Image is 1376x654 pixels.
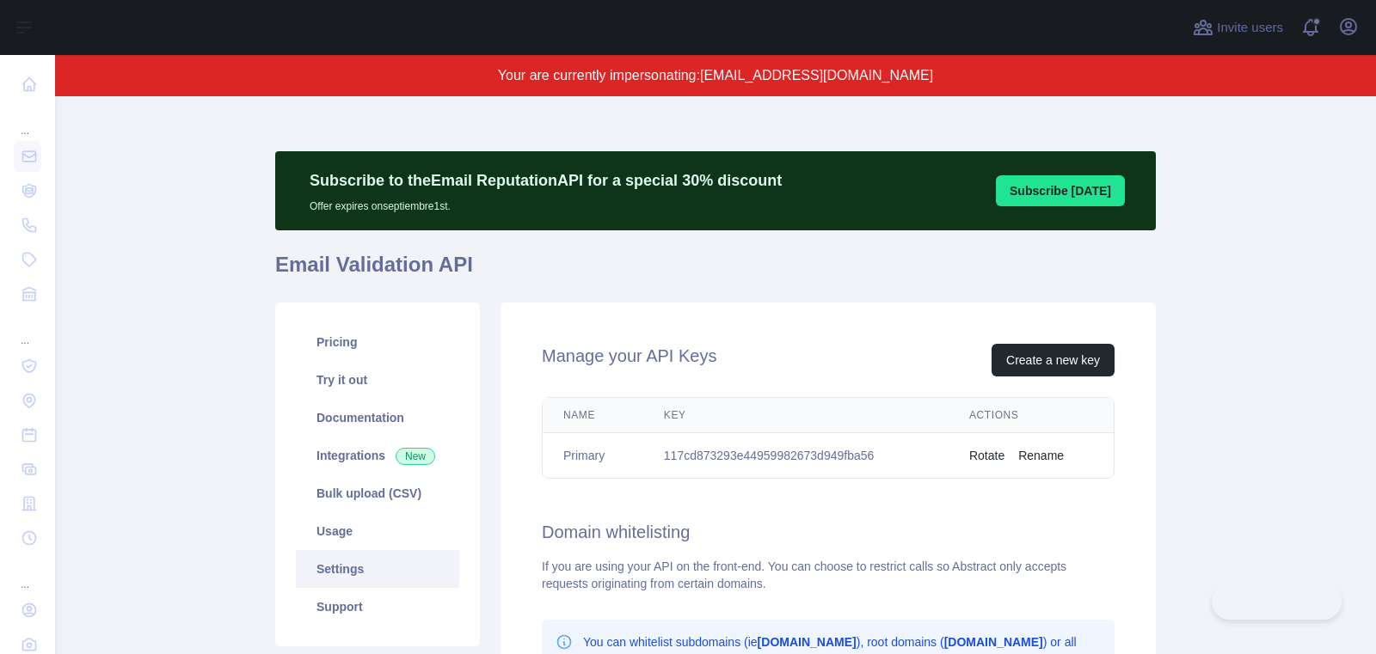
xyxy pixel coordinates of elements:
[310,168,782,193] p: Subscribe to the Email Reputation API for a special 30 % discount
[969,447,1004,464] button: Rotate
[396,448,435,465] span: New
[296,323,459,361] a: Pricing
[296,550,459,588] a: Settings
[296,588,459,626] a: Support
[296,361,459,399] a: Try it out
[296,512,459,550] a: Usage
[14,557,41,591] div: ...
[1217,18,1283,38] span: Invite users
[542,558,1115,592] div: If you are using your API on the front-end. You can choose to restrict calls so Abstract only acc...
[310,193,782,213] p: Offer expires on septiembre 1st.
[296,437,459,474] a: Integrations New
[543,433,643,479] td: Primary
[296,399,459,437] a: Documentation
[498,68,700,83] span: Your are currently impersonating:
[1189,14,1287,41] button: Invite users
[996,175,1125,206] button: Subscribe [DATE]
[14,103,41,138] div: ...
[542,344,716,376] h2: Manage your API Keys
[643,398,949,433] th: Key
[1212,584,1342,620] iframe: Toggle Customer Support
[758,635,857,649] b: [DOMAIN_NAME]
[700,68,933,83] span: [EMAIL_ADDRESS][DOMAIN_NAME]
[949,398,1114,433] th: Actions
[543,398,643,433] th: Name
[542,520,1115,544] h2: Domain whitelisting
[992,344,1115,376] button: Create a new key
[296,474,459,512] a: Bulk upload (CSV)
[643,433,949,479] td: 117cd873293e44959982673d949fba56
[275,251,1156,292] h1: Email Validation API
[1018,447,1064,464] button: Rename
[944,635,1043,649] b: [DOMAIN_NAME]
[14,313,41,347] div: ...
